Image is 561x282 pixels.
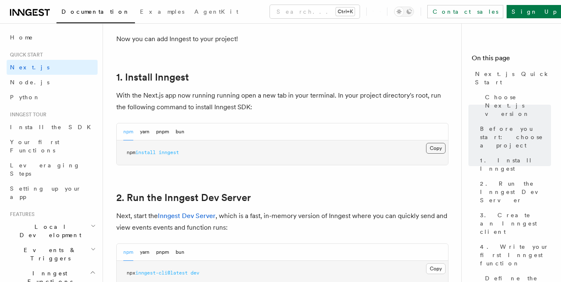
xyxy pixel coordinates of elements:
span: 4. Write your first Inngest function [480,243,551,267]
span: install [135,150,156,155]
a: 3. Create an Inngest client [477,208,551,239]
span: Local Development [7,223,91,239]
span: Before you start: choose a project [480,125,551,150]
a: Python [7,90,98,105]
span: Install the SDK [10,124,96,130]
a: 1. Install Inngest [477,153,551,176]
span: 2. Run the Inngest Dev Server [480,179,551,204]
span: Home [10,33,33,42]
a: Your first Functions [7,135,98,158]
span: Documentation [61,8,130,15]
span: Examples [140,8,184,15]
p: Now you can add Inngest to your project! [116,33,448,45]
a: Examples [135,2,189,22]
button: Toggle dark mode [394,7,414,17]
a: Next.js [7,60,98,75]
a: Contact sales [427,5,503,18]
p: Next, start the , which is a fast, in-memory version of Inngest where you can quickly send and vi... [116,210,448,233]
span: Events & Triggers [7,246,91,262]
a: Choose Next.js version [482,90,551,121]
button: Copy [426,143,446,154]
button: bun [176,244,184,261]
span: 3. Create an Inngest client [480,211,551,236]
button: npm [123,244,133,261]
a: 4. Write your first Inngest function [477,239,551,271]
button: bun [176,123,184,140]
span: inngest-cli@latest [135,270,188,276]
span: Your first Functions [10,139,59,154]
span: Leveraging Steps [10,162,80,177]
a: 1. Install Inngest [116,71,189,83]
button: Search...Ctrl+K [270,5,360,18]
span: Setting up your app [10,185,81,200]
a: 2. Run the Inngest Dev Server [116,192,251,204]
span: inngest [159,150,179,155]
button: npm [123,123,133,140]
span: AgentKit [194,8,238,15]
span: Choose Next.js version [485,93,551,118]
button: pnpm [156,123,169,140]
span: Features [7,211,34,218]
span: Next.js Quick Start [475,70,551,86]
button: yarn [140,123,149,140]
span: npm [127,150,135,155]
h4: On this page [472,53,551,66]
a: AgentKit [189,2,243,22]
button: Copy [426,263,446,274]
span: 1. Install Inngest [480,156,551,173]
a: Home [7,30,98,45]
a: Setting up your app [7,181,98,204]
p: With the Next.js app now running running open a new tab in your terminal. In your project directo... [116,90,448,113]
span: Inngest tour [7,111,47,118]
a: Before you start: choose a project [477,121,551,153]
a: Next.js Quick Start [472,66,551,90]
a: Install the SDK [7,120,98,135]
span: Next.js [10,64,49,71]
a: Inngest Dev Server [158,212,216,220]
kbd: Ctrl+K [336,7,355,16]
button: yarn [140,244,149,261]
span: Python [10,94,40,101]
a: Leveraging Steps [7,158,98,181]
span: Node.js [10,79,49,86]
a: 2. Run the Inngest Dev Server [477,176,551,208]
button: Events & Triggers [7,243,98,266]
a: Documentation [56,2,135,23]
button: Local Development [7,219,98,243]
button: pnpm [156,244,169,261]
a: Node.js [7,75,98,90]
span: Quick start [7,51,43,58]
span: npx [127,270,135,276]
span: dev [191,270,199,276]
